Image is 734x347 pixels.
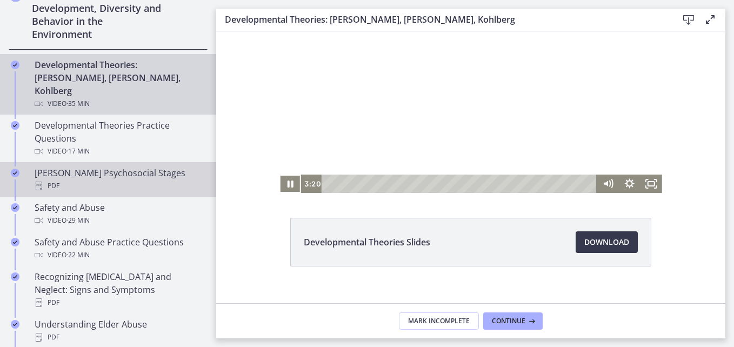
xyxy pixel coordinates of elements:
[11,169,19,177] i: Completed
[35,296,203,309] div: PDF
[35,318,203,344] div: Understanding Elder Abuse
[408,317,470,325] span: Mark Incomplete
[576,231,638,253] a: Download
[35,166,203,192] div: [PERSON_NAME] Psychosocial Stages
[35,145,203,158] div: Video
[66,145,90,158] span: · 17 min
[35,179,203,192] div: PDF
[35,249,203,262] div: Video
[492,317,525,325] span: Continue
[483,312,543,330] button: Continue
[11,61,19,69] i: Completed
[399,312,479,330] button: Mark Incomplete
[11,238,19,246] i: Completed
[35,270,203,309] div: Recognizing [MEDICAL_DATA] and Neglect: Signs and Symptoms
[35,214,203,227] div: Video
[304,236,430,249] span: Developmental Theories Slides
[35,119,203,158] div: Developmental Theories Practice Questions
[35,201,203,227] div: Safety and Abuse
[35,97,203,110] div: Video
[11,320,19,329] i: Completed
[66,97,90,110] span: · 35 min
[35,331,203,344] div: PDF
[11,203,19,212] i: Completed
[11,121,19,130] i: Completed
[584,236,629,249] span: Download
[35,236,203,262] div: Safety and Abuse Practice Questions
[11,272,19,281] i: Completed
[35,58,203,110] div: Developmental Theories: [PERSON_NAME], [PERSON_NAME], Kohlberg
[66,249,90,262] span: · 22 min
[66,214,90,227] span: · 29 min
[225,13,660,26] h3: Developmental Theories: [PERSON_NAME], [PERSON_NAME], Kohlberg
